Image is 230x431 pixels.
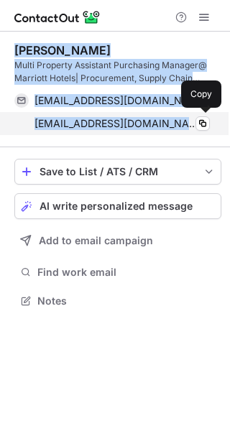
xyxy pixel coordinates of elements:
[34,94,199,107] span: [EMAIL_ADDRESS][DOMAIN_NAME]
[14,59,221,85] div: Multi Property Assistant Purchasing Manager@ Marriott Hotels| Procurement, Supply Chain Management
[40,200,193,212] span: AI write personalized message
[39,235,153,246] span: Add to email campaign
[40,166,196,177] div: Save to List / ATS / CRM
[37,266,216,279] span: Find work email
[14,291,221,311] button: Notes
[37,295,216,307] span: Notes
[14,43,111,57] div: [PERSON_NAME]
[14,9,101,26] img: ContactOut v5.3.10
[14,159,221,185] button: save-profile-one-click
[14,228,221,254] button: Add to email campaign
[14,262,221,282] button: Find work email
[14,193,221,219] button: AI write personalized message
[34,117,199,130] span: [EMAIL_ADDRESS][DOMAIN_NAME]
